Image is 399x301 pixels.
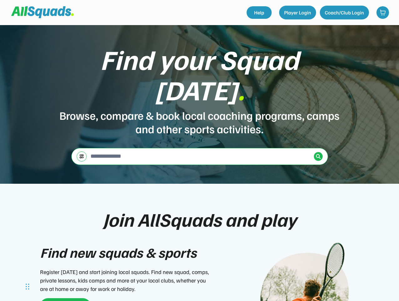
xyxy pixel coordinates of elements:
[103,209,296,230] div: Join AllSquads and play
[40,242,197,263] div: Find new squads & sports
[59,44,340,105] div: Find your Squad [DATE]
[380,9,386,16] img: shopping-cart-01%20%281%29.svg
[79,154,84,159] img: settings-03.svg
[238,72,244,107] font: .
[279,6,316,19] button: Player Login
[11,6,74,18] img: Squad%20Logo.svg
[59,108,340,135] div: Browse, compare & book local coaching programs, camps and other sports activities.
[316,154,321,159] img: Icon%20%2838%29.svg
[320,6,369,19] button: Coach/Club Login
[247,6,272,19] a: Help
[40,268,212,293] div: Register [DATE] and start joining local squads. Find new squad, comps, private lessons, kids camp...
